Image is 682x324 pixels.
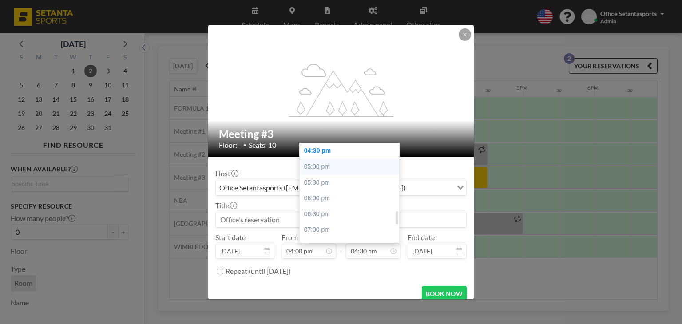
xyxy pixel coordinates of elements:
[216,212,466,227] input: Office's reservation
[226,267,291,276] label: Repeat (until [DATE])
[300,238,404,254] div: 07:30 pm
[219,141,241,150] span: Floor: -
[300,159,404,175] div: 05:00 pm
[249,141,276,150] span: Seats: 10
[422,286,467,301] button: BOOK NOW
[300,222,404,238] div: 07:00 pm
[215,233,246,242] label: Start date
[215,201,236,210] label: Title
[300,206,404,222] div: 06:30 pm
[340,236,342,256] span: -
[282,233,298,242] label: From
[300,143,404,159] div: 04:30 pm
[215,169,238,178] label: Host
[300,175,404,191] div: 05:30 pm
[243,142,246,148] span: •
[218,182,408,194] span: Office Setantasports ([EMAIL_ADDRESS][DOMAIN_NAME])
[216,180,466,195] div: Search for option
[219,127,464,141] h2: Meeting #3
[300,190,404,206] div: 06:00 pm
[408,182,452,194] input: Search for option
[289,63,394,117] g: flex-grow: 1.2;
[408,233,435,242] label: End date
